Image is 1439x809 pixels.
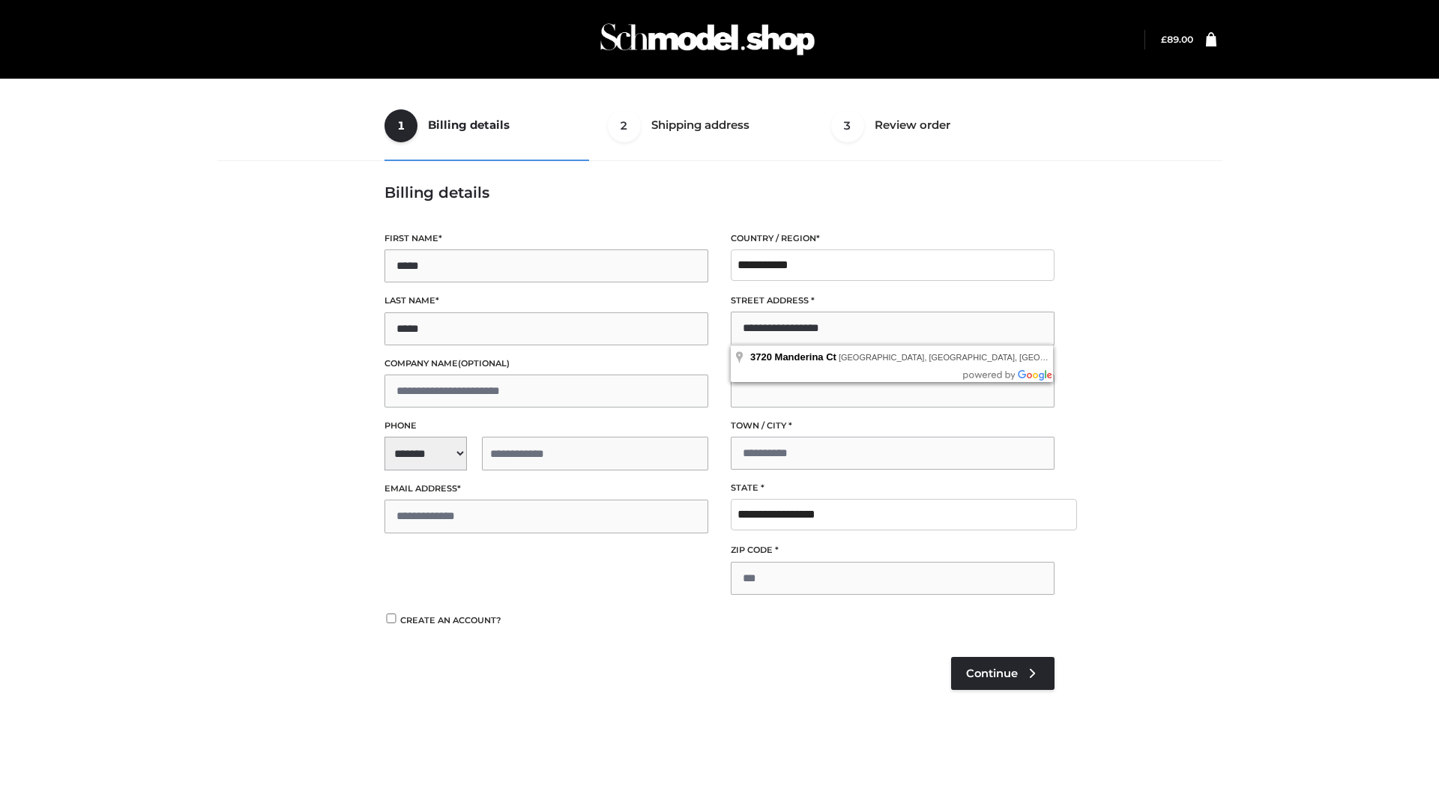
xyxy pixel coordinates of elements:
[384,294,708,308] label: Last name
[384,613,398,623] input: Create an account?
[1161,34,1193,45] a: £89.00
[731,419,1055,433] label: Town / City
[1161,34,1167,45] span: £
[750,351,772,363] span: 3720
[595,10,820,69] img: Schmodel Admin 964
[384,357,708,371] label: Company name
[384,482,708,496] label: Email address
[966,667,1018,680] span: Continue
[1161,34,1193,45] bdi: 89.00
[731,231,1055,246] label: Country / Region
[731,481,1055,495] label: State
[839,353,1105,362] span: [GEOGRAPHIC_DATA], [GEOGRAPHIC_DATA], [GEOGRAPHIC_DATA]
[731,543,1055,557] label: ZIP Code
[775,351,836,363] span: Manderina Ct
[384,231,708,246] label: First name
[400,615,501,625] span: Create an account?
[458,358,510,369] span: (optional)
[951,657,1055,690] a: Continue
[731,294,1055,308] label: Street address
[384,184,1055,202] h3: Billing details
[384,419,708,433] label: Phone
